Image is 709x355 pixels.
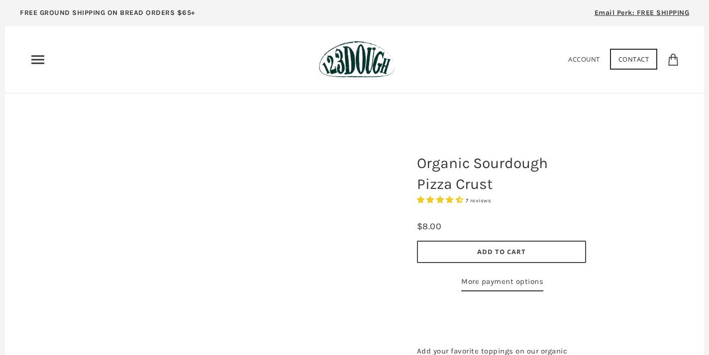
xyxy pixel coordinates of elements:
nav: Primary [30,52,46,68]
span: 7 reviews [466,197,492,204]
a: Contact [610,49,658,70]
h1: Organic Sourdough Pizza Crust [409,148,594,199]
img: 123Dough Bakery [319,41,395,78]
div: $8.00 [417,219,442,234]
p: FREE GROUND SHIPPING ON BREAD ORDERS $65+ [20,7,196,18]
span: 4.29 stars [417,195,466,204]
span: Add to Cart [477,247,526,256]
a: FREE GROUND SHIPPING ON BREAD ORDERS $65+ [5,5,210,26]
button: Add to Cart [417,241,586,263]
a: Email Perk: FREE SHIPPING [580,5,705,26]
a: More payment options [461,275,543,291]
span: Email Perk: FREE SHIPPING [595,8,690,17]
a: Account [568,55,600,64]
